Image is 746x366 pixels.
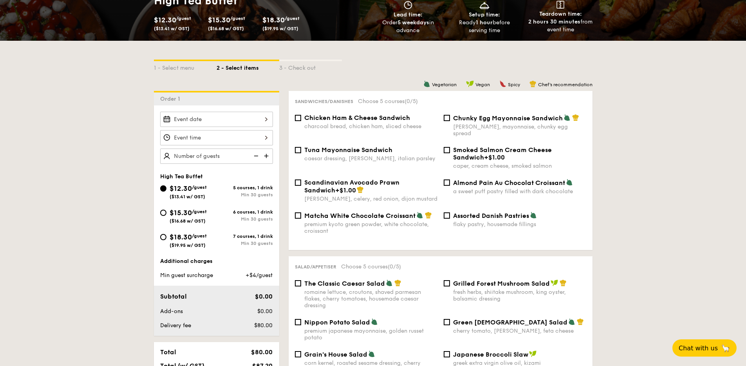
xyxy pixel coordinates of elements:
span: Chef's recommendation [538,82,592,87]
div: premium kyoto green powder, white chocolate, croissant [304,221,437,234]
span: +$4/guest [246,272,273,279]
div: Additional charges [160,257,273,265]
div: Order in advance [373,19,443,34]
span: Choose 5 courses [341,263,401,270]
div: 2 - Select items [217,61,279,72]
div: fresh herbs, shiitake mushroom, king oyster, balsamic dressing [453,289,586,302]
span: $80.00 [254,322,273,329]
div: 5 courses, 1 drink [217,185,273,190]
input: Event date [160,112,273,127]
input: Smoked Salmon Cream Cheese Sandwich+$1.00caper, cream cheese, smoked salmon [444,147,450,153]
span: $0.00 [255,293,273,300]
div: a sweet puff pastry filled with dark chocolate [453,188,586,195]
div: 6 courses, 1 drink [217,209,273,215]
span: Subtotal [160,293,187,300]
img: icon-vegan.f8ff3823.svg [466,80,474,87]
input: The Classic Caesar Saladromaine lettuce, croutons, shaved parmesan flakes, cherry tomatoes, house... [295,280,301,286]
span: $18.30 [262,16,285,24]
span: ($13.41 w/ GST) [170,194,205,199]
input: Tuna Mayonnaise Sandwichcaesar dressing, [PERSON_NAME], italian parsley [295,147,301,153]
div: [PERSON_NAME], celery, red onion, dijon mustard [304,196,437,202]
span: Grain's House Salad [304,351,367,358]
span: ($16.68 w/ GST) [170,218,206,224]
span: /guest [230,16,245,21]
span: $12.30 [170,184,192,193]
span: /guest [285,16,300,21]
span: Min guest surcharge [160,272,213,279]
input: Almond Pain Au Chocolat Croissanta sweet puff pastry filled with dark chocolate [444,179,450,186]
span: /guest [192,185,207,190]
span: Order 1 [160,96,183,102]
img: icon-chef-hat.a58ddaea.svg [357,186,364,193]
span: ($19.95 w/ GST) [262,26,298,31]
div: 3 - Check out [279,61,342,72]
div: 1 - Select menu [154,61,217,72]
span: Chicken Ham & Cheese Sandwich [304,114,410,121]
img: icon-teardown.65201eee.svg [556,1,564,9]
strong: 1 hour [476,19,493,26]
span: $0.00 [257,308,273,315]
img: icon-clock.2db775ea.svg [402,1,414,9]
span: Spicy [508,82,520,87]
span: The Classic Caesar Salad [304,280,385,287]
span: /guest [192,209,207,214]
img: icon-chef-hat.a58ddaea.svg [394,279,401,286]
span: (0/5) [388,263,401,270]
span: Japanese Broccoli Slaw [453,351,528,358]
span: Delivery fee [160,322,191,329]
span: $18.30 [170,233,192,241]
img: icon-spicy.37a8142b.svg [499,80,506,87]
span: Total [160,348,176,356]
div: premium japanese mayonnaise, golden russet potato [304,328,437,341]
input: $12.30/guest($13.41 w/ GST)5 courses, 1 drinkMin 30 guests [160,185,166,192]
strong: 5 weekdays [397,19,429,26]
span: ($13.41 w/ GST) [154,26,190,31]
input: Number of guests [160,149,273,164]
div: caper, cream cheese, smoked salmon [453,163,586,169]
img: icon-vegetarian.fe4039eb.svg [568,318,575,325]
span: Almond Pain Au Chocolat Croissant [453,179,565,187]
span: /guest [176,16,191,21]
img: icon-vegetarian.fe4039eb.svg [566,179,573,186]
span: High Tea Buffet [160,173,203,180]
div: caesar dressing, [PERSON_NAME], italian parsley [304,155,437,162]
div: Ready before serving time [449,19,519,34]
div: Min 30 guests [217,192,273,197]
span: Teardown time: [539,11,582,17]
span: +$1.00 [484,154,505,161]
input: Matcha White Chocolate Croissantpremium kyoto green powder, white chocolate, croissant [295,212,301,219]
img: icon-vegetarian.fe4039eb.svg [530,212,537,219]
span: $80.00 [251,348,273,356]
img: icon-chef-hat.a58ddaea.svg [560,279,567,286]
span: Assorted Danish Pastries [453,212,529,219]
span: ($19.95 w/ GST) [170,243,206,248]
div: Min 30 guests [217,216,273,222]
input: Chunky Egg Mayonnaise Sandwich[PERSON_NAME], mayonnaise, chunky egg spread [444,115,450,121]
div: Min 30 guests [217,241,273,246]
input: $18.30/guest($19.95 w/ GST)7 courses, 1 drinkMin 30 guests [160,234,166,240]
span: Tuna Mayonnaise Sandwich [304,146,392,154]
input: Event time [160,130,273,145]
div: flaky pastry, housemade fillings [453,221,586,228]
span: Salad/Appetiser [295,264,336,270]
img: icon-chef-hat.a58ddaea.svg [577,318,584,325]
span: Chat with us [679,344,718,352]
div: from event time [526,18,596,34]
input: Nippon Potato Saladpremium japanese mayonnaise, golden russet potato [295,319,301,325]
img: icon-reduce.1d2dbef1.svg [249,149,261,163]
span: Grilled Forest Mushroom Salad [453,280,550,287]
input: Green [DEMOGRAPHIC_DATA] Saladcherry tomato, [PERSON_NAME], feta cheese [444,319,450,325]
span: /guest [192,233,207,239]
span: $15.30 [208,16,230,24]
div: 7 courses, 1 drink [217,234,273,239]
span: Add-ons [160,308,183,315]
span: Lead time: [394,11,423,18]
span: 🦙 [721,344,730,353]
input: Japanese Broccoli Slawgreek extra virgin olive oil, kizami [PERSON_NAME], yuzu soy-sesame dressing [444,351,450,357]
img: icon-chef-hat.a58ddaea.svg [425,212,432,219]
input: $15.30/guest($16.68 w/ GST)6 courses, 1 drinkMin 30 guests [160,210,166,216]
div: cherry tomato, [PERSON_NAME], feta cheese [453,328,586,334]
img: icon-chef-hat.a58ddaea.svg [529,80,536,87]
img: icon-dish.430c3a2e.svg [479,1,490,9]
img: icon-vegetarian.fe4039eb.svg [564,114,571,121]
